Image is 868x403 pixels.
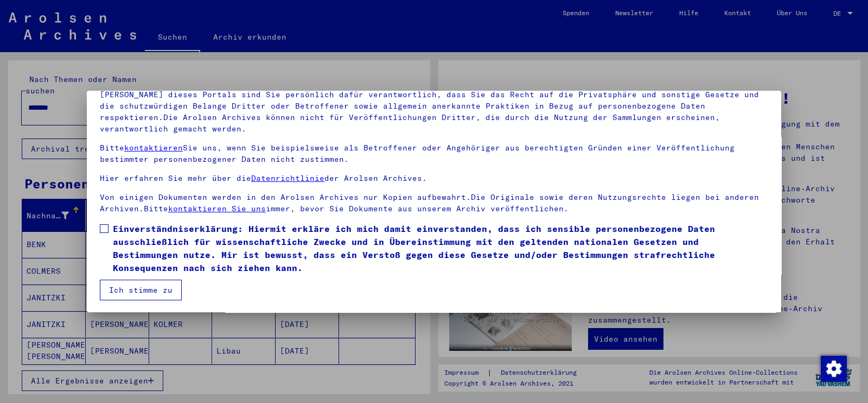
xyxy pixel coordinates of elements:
a: kontaktieren [124,143,183,153]
a: Datenrichtlinie [251,173,324,183]
p: Bitte Sie uns, wenn Sie beispielsweise als Betroffener oder Angehöriger aus berechtigten Gründen ... [100,142,768,165]
button: Ich stimme zu [100,280,182,300]
p: Bitte beachten Sie, dass dieses Portal über NS - Verfolgte sensible Daten zu identifizierten oder... [100,78,768,135]
img: Zustimmung ändern [821,356,847,382]
span: Einverständniserklärung: Hiermit erkläre ich mich damit einverstanden, dass ich sensible personen... [113,222,768,274]
a: kontaktieren Sie uns [168,204,266,213]
div: Zustimmung ändern [820,355,846,381]
p: Von einigen Dokumenten werden in den Arolsen Archives nur Kopien aufbewahrt.Die Originale sowie d... [100,192,768,215]
p: Hier erfahren Sie mehr über die der Arolsen Archives. [100,173,768,184]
